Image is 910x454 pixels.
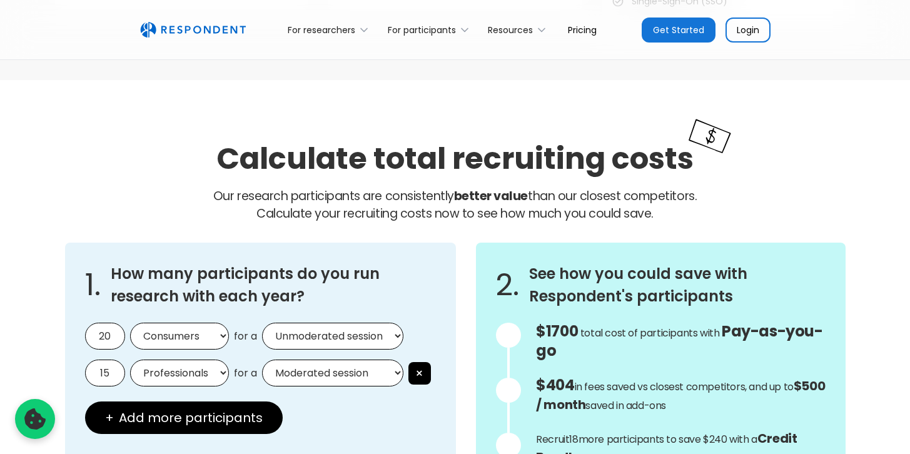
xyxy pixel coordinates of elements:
[65,188,846,223] p: Our research participants are consistently than our closest competitors.
[111,263,437,308] h3: How many participants do you run research with each year?
[408,362,431,385] button: ×
[288,24,355,36] div: For researchers
[380,15,480,44] div: For participants
[140,22,246,38] img: Untitled UI logotext
[536,321,578,341] span: $1700
[119,411,263,424] span: Add more participants
[536,376,825,415] p: in fees saved vs closest competitors, and up to saved in add-ons
[216,138,694,179] h2: Calculate total recruiting costs
[529,263,825,308] h3: See how you could save with Respondent's participants
[281,15,380,44] div: For researchers
[481,15,558,44] div: Resources
[234,367,257,380] span: for a
[140,22,246,38] a: home
[454,188,528,204] strong: better value
[105,411,114,424] span: +
[569,432,578,446] span: 18
[496,279,519,291] span: 2.
[85,279,101,291] span: 1.
[642,18,715,43] a: Get Started
[558,15,607,44] a: Pricing
[536,375,574,395] span: $404
[725,18,771,43] a: Login
[256,205,654,222] span: Calculate your recruiting costs now to see how much you could save.
[234,330,257,343] span: for a
[388,24,456,36] div: For participants
[488,24,533,36] div: Resources
[580,326,720,340] span: total cost of participants with
[85,401,283,434] button: + Add more participants
[536,321,822,361] span: Pay-as-you-go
